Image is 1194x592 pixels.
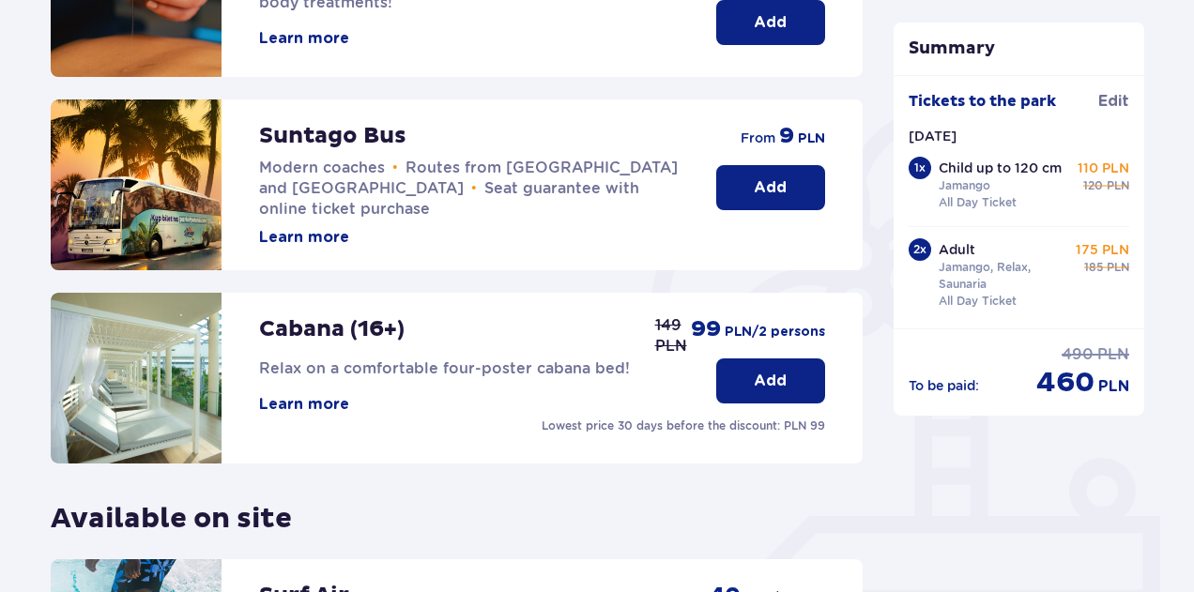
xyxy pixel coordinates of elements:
[939,242,975,257] font: Adult
[691,315,721,343] font: 99
[471,179,477,198] font: •
[392,159,398,177] font: •
[909,38,995,59] font: Summary
[939,260,1031,291] font: Jamango, Relax, Saunaria
[909,129,957,144] font: [DATE]
[919,160,926,175] font: x
[779,122,794,150] font: 9
[1097,345,1129,363] font: PLN
[914,160,919,175] font: 1
[939,195,1017,209] font: All Day Ticket
[754,15,787,30] font: Add
[1078,160,1129,175] font: 110 PLN
[1062,345,1094,363] font: 490
[259,359,630,377] font: Relax on a comfortable four-poster cabana bed!
[1036,365,1094,400] font: 460
[1098,379,1129,394] font: PLN
[259,227,349,248] button: Learn more
[752,326,825,339] font: /2 persons
[51,99,222,270] img: attraction
[725,326,752,339] font: PLN
[939,294,1017,308] font: All Day Ticket
[51,293,222,463] img: attraction
[909,92,1056,111] font: Tickets to the park
[259,122,406,150] font: Suntago Bus
[1107,178,1129,192] font: PLN
[1083,178,1103,192] font: 120
[716,358,825,403] button: Add
[259,397,349,412] font: Learn more
[939,178,990,192] font: Jamango
[655,316,687,355] font: 149 PLN
[259,31,349,46] font: Learn more
[259,315,405,343] font: Cabana (16+)
[939,160,1062,175] font: Child up to 120 cm
[1084,260,1103,274] font: 185
[754,180,787,195] font: Add
[259,159,678,197] font: Routes from [GEOGRAPHIC_DATA] and [GEOGRAPHIC_DATA]
[913,242,920,256] font: 2
[975,378,979,393] font: :
[754,373,787,388] font: Add
[542,418,780,433] font: Lowest price 30 days before the discount:
[716,165,825,210] button: Add
[51,501,292,536] font: Available on site
[1107,260,1129,274] font: PLN
[1098,94,1129,109] font: Edit
[909,378,975,393] font: To be paid
[259,28,349,49] button: Learn more
[920,242,926,256] font: x
[741,130,775,145] font: From
[798,132,825,145] font: PLN
[259,159,385,176] font: Modern coaches
[1076,242,1129,257] font: 175 PLN
[784,418,825,433] font: PLN 99
[259,394,349,415] button: Learn more
[259,230,349,245] font: Learn more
